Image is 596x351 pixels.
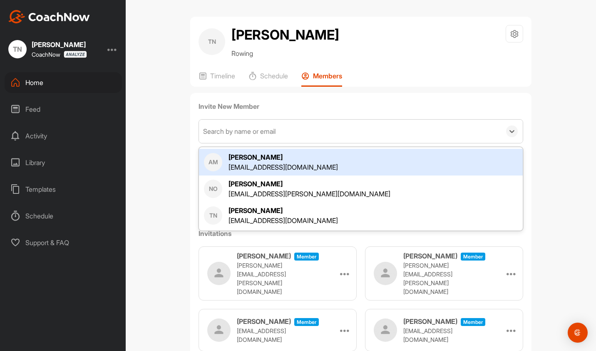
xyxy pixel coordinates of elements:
label: Invite New Member [199,101,523,111]
div: [PERSON_NAME] [32,41,87,48]
div: [EMAIL_ADDRESS][DOMAIN_NAME] [228,162,338,172]
img: user [374,318,397,342]
div: [EMAIL_ADDRESS][DOMAIN_NAME] [228,216,338,226]
p: [EMAIL_ADDRESS][DOMAIN_NAME] [403,326,487,344]
div: Support & FAQ [5,232,122,253]
div: Schedule [5,206,122,226]
div: Library [5,152,122,173]
div: Activity [5,125,122,146]
img: user [374,262,397,285]
div: AM [204,153,222,171]
p: Members [313,72,342,80]
p: [PERSON_NAME][EMAIL_ADDRESS][PERSON_NAME][DOMAIN_NAME] [403,261,487,296]
span: Member [294,253,319,261]
img: user [207,318,231,342]
img: CoachNow [8,10,90,23]
p: [PERSON_NAME][EMAIL_ADDRESS][PERSON_NAME][DOMAIN_NAME] [237,261,320,296]
div: NO [204,180,222,198]
div: [EMAIL_ADDRESS][PERSON_NAME][DOMAIN_NAME] [228,189,390,199]
h3: [PERSON_NAME] [237,316,291,326]
span: Member [294,318,319,326]
span: Member [461,253,485,261]
p: Schedule [260,72,288,80]
span: Member [461,318,485,326]
label: Invitations [199,228,523,238]
h3: [PERSON_NAME] [403,251,457,261]
p: Timeline [210,72,235,80]
div: TN [199,28,225,55]
h2: [PERSON_NAME] [231,25,339,45]
img: user [207,262,231,285]
div: Open Intercom Messenger [568,323,588,343]
div: TN [8,40,27,58]
p: [EMAIL_ADDRESS][DOMAIN_NAME] [237,326,320,344]
div: TN [204,206,222,225]
div: CoachNow [32,51,87,58]
div: Feed [5,99,122,120]
div: [PERSON_NAME] [228,152,338,162]
div: [PERSON_NAME] [228,206,338,216]
h3: [PERSON_NAME] [237,251,291,261]
div: [PERSON_NAME] [228,179,390,189]
div: Templates [5,179,122,200]
img: CoachNow analyze [64,51,87,58]
div: Home [5,72,122,93]
div: Search by name or email [203,126,276,136]
h3: [PERSON_NAME] [403,316,457,326]
p: Rowing [231,48,339,58]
